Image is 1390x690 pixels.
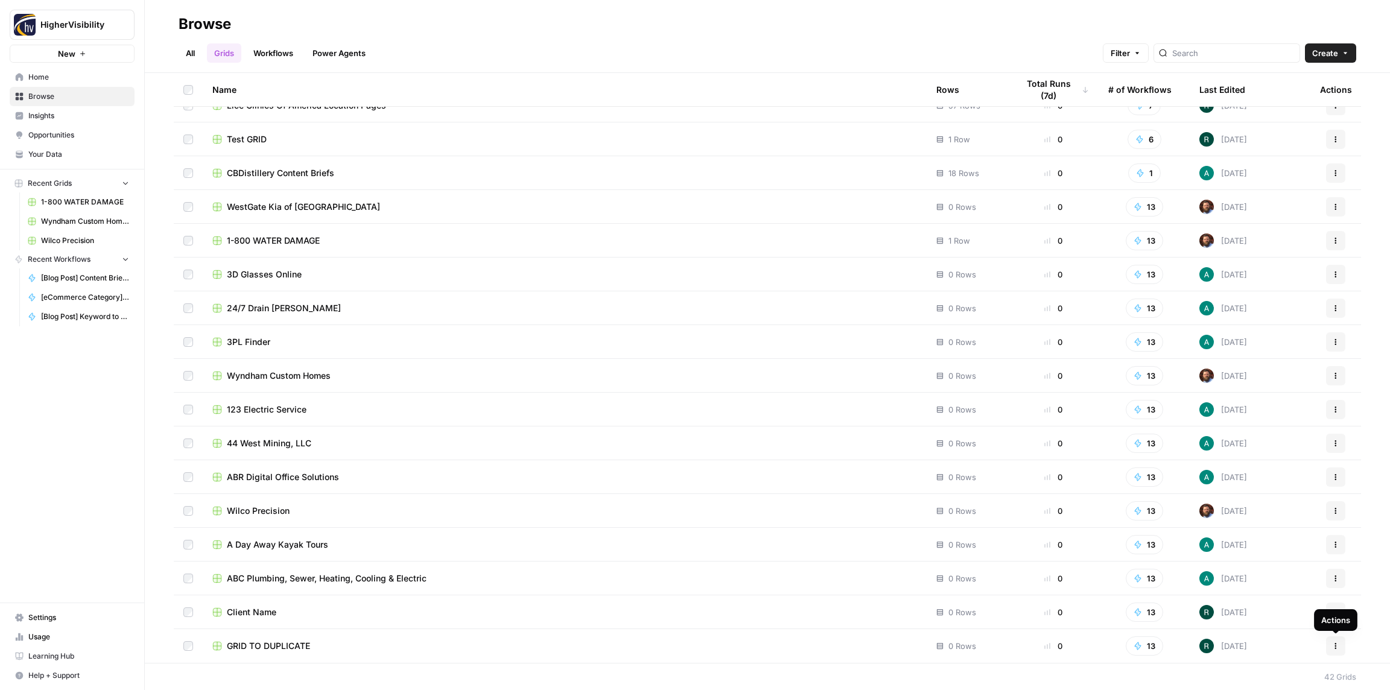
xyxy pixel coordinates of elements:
button: Help + Support [10,666,135,685]
a: Browse [10,87,135,106]
a: Your Data [10,145,135,164]
a: Wyndham Custom Homes [212,370,917,382]
div: 0 [1018,336,1089,348]
div: 0 [1018,404,1089,416]
span: GRID TO DUPLICATE [227,640,310,652]
span: HigherVisibility [40,19,113,31]
div: [DATE] [1199,200,1247,214]
button: 13 [1126,332,1163,352]
button: 13 [1126,636,1163,656]
button: Create [1305,43,1356,63]
img: h9dm3wpin47hlkja9an51iucovnc [1199,369,1214,383]
span: CBDistillery Content Briefs [227,167,334,179]
span: Test GRID [227,133,267,145]
div: [DATE] [1199,639,1247,653]
a: Usage [10,627,135,647]
a: Grids [207,43,241,63]
a: ABC Plumbing, Sewer, Heating, Cooling & Electric [212,572,917,584]
img: h9dm3wpin47hlkja9an51iucovnc [1199,504,1214,518]
button: 13 [1126,231,1163,250]
div: # of Workflows [1108,73,1172,106]
div: [DATE] [1199,605,1247,619]
span: Insights [28,110,129,121]
span: 0 Rows [948,640,976,652]
div: 0 [1018,471,1089,483]
div: [DATE] [1199,537,1247,552]
span: 1 Row [948,133,970,145]
a: Wilco Precision [212,505,917,517]
span: 0 Rows [948,336,976,348]
span: Recent Workflows [28,254,90,265]
span: 0 Rows [948,606,976,618]
span: 1 Row [948,235,970,247]
button: 13 [1126,603,1163,622]
span: 1-800 WATER DAMAGE [41,197,129,207]
div: [DATE] [1199,369,1247,383]
span: Wilco Precision [41,235,129,246]
button: 6 [1128,130,1161,149]
a: Test GRID [212,133,917,145]
span: Wyndham Custom Homes [227,370,331,382]
img: 62jjqr7awqq1wg0kgnt25cb53p6h [1199,267,1214,282]
span: New [58,48,75,60]
span: Learning Hub [28,651,129,662]
button: Filter [1103,43,1149,63]
span: Browse [28,91,129,102]
button: 13 [1126,501,1163,521]
button: 13 [1126,197,1163,217]
span: ABR Digital Office Solutions [227,471,339,483]
div: [DATE] [1199,571,1247,586]
div: 0 [1018,235,1089,247]
button: 13 [1126,569,1163,588]
div: 0 [1018,201,1089,213]
div: 0 [1018,133,1089,145]
a: Wilco Precision [22,231,135,250]
div: 0 [1018,539,1089,551]
div: [DATE] [1199,267,1247,282]
img: 62jjqr7awqq1wg0kgnt25cb53p6h [1199,571,1214,586]
img: h9dm3wpin47hlkja9an51iucovnc [1199,200,1214,214]
div: Total Runs (7d) [1018,73,1089,106]
div: Rows [936,73,959,106]
div: 0 [1018,268,1089,280]
a: 44 West Mining, LLC [212,437,917,449]
div: 0 [1018,302,1089,314]
div: [DATE] [1199,504,1247,518]
div: [DATE] [1199,436,1247,451]
a: 1-800 WATER DAMAGE [22,192,135,212]
button: 13 [1126,265,1163,284]
span: Recent Grids [28,178,72,189]
a: 24/7 Drain [PERSON_NAME] [212,302,917,314]
span: Create [1312,47,1338,59]
span: Wilco Precision [227,505,290,517]
button: 13 [1126,467,1163,487]
a: ABR Digital Office Solutions [212,471,917,483]
span: Your Data [28,149,129,160]
input: Search [1172,47,1295,59]
span: 1-800 WATER DAMAGE [227,235,320,247]
span: 0 Rows [948,370,976,382]
span: 3PL Finder [227,336,270,348]
div: [DATE] [1199,402,1247,417]
img: wzqv5aa18vwnn3kdzjmhxjainaca [1199,605,1214,619]
img: 62jjqr7awqq1wg0kgnt25cb53p6h [1199,537,1214,552]
a: Settings [10,608,135,627]
button: 13 [1126,535,1163,554]
div: Actions [1321,614,1350,626]
div: 42 Grids [1324,671,1356,683]
div: Name [212,73,917,106]
div: 0 [1018,505,1089,517]
img: 62jjqr7awqq1wg0kgnt25cb53p6h [1199,402,1214,417]
a: Power Agents [305,43,373,63]
span: 123 Electric Service [227,404,306,416]
span: Client Name [227,606,276,618]
img: 62jjqr7awqq1wg0kgnt25cb53p6h [1199,301,1214,315]
span: 0 Rows [948,471,976,483]
a: 1-800 WATER DAMAGE [212,235,917,247]
a: Opportunities [10,125,135,145]
div: [DATE] [1199,470,1247,484]
span: 24/7 Drain [PERSON_NAME] [227,302,341,314]
span: Filter [1111,47,1130,59]
img: HigherVisibility Logo [14,14,36,36]
span: 0 Rows [948,302,976,314]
